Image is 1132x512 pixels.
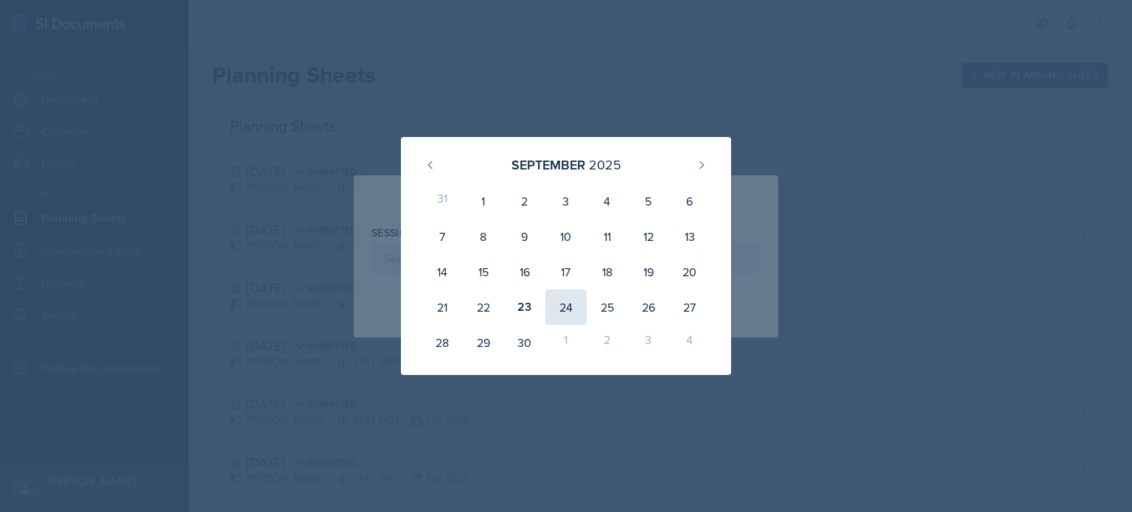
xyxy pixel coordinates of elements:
[422,290,463,325] div: 21
[463,254,504,290] div: 15
[587,325,628,360] div: 2
[463,325,504,360] div: 29
[587,219,628,254] div: 11
[669,325,710,360] div: 4
[669,254,710,290] div: 20
[504,325,545,360] div: 30
[545,325,587,360] div: 1
[545,183,587,219] div: 3
[669,290,710,325] div: 27
[463,290,504,325] div: 22
[504,254,545,290] div: 16
[589,155,621,175] div: 2025
[587,254,628,290] div: 18
[504,290,545,325] div: 23
[422,325,463,360] div: 28
[669,183,710,219] div: 6
[587,183,628,219] div: 4
[587,290,628,325] div: 25
[422,254,463,290] div: 14
[628,219,669,254] div: 12
[669,219,710,254] div: 13
[422,183,463,219] div: 31
[628,183,669,219] div: 5
[463,183,504,219] div: 1
[545,254,587,290] div: 17
[628,290,669,325] div: 26
[504,219,545,254] div: 9
[511,155,585,175] div: September
[545,219,587,254] div: 10
[463,219,504,254] div: 8
[422,219,463,254] div: 7
[504,183,545,219] div: 2
[545,290,587,325] div: 24
[628,325,669,360] div: 3
[628,254,669,290] div: 19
